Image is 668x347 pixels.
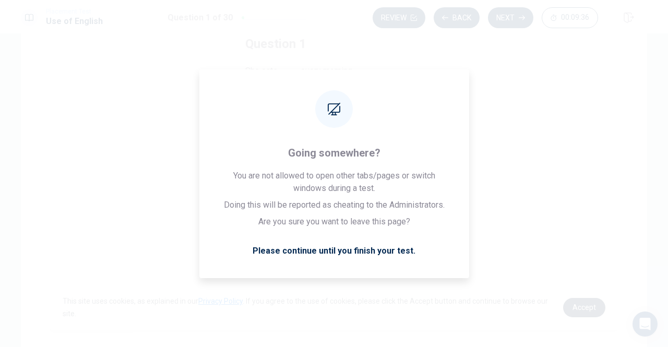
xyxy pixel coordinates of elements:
div: C [250,167,267,184]
div: A [250,99,267,115]
h4: Question 1 [245,35,423,52]
button: Back [434,7,480,28]
span: bowls [271,170,293,182]
button: Blunch [245,128,423,154]
h1: Use of English [46,15,103,28]
div: cookieconsent [50,284,618,330]
span: breakfast [271,204,306,217]
span: This site uses cookies, as explained in our . If you agree to the use of cookies, please click th... [63,297,548,318]
span: lunch [271,135,290,148]
span: dinner [271,101,293,113]
button: Dbreakfast [245,197,423,223]
div: B [250,133,267,150]
span: 00:09:36 [561,14,589,22]
span: Accept [572,303,596,312]
span: She eats ____ every morning. [245,65,423,77]
a: Privacy Policy [198,297,243,305]
button: 00:09:36 [542,7,598,28]
button: Review [373,7,425,28]
button: Cbowls [245,163,423,189]
button: Next [488,7,533,28]
a: dismiss cookie message [563,298,605,317]
h1: Question 1 of 30 [168,11,233,24]
div: D [250,202,267,219]
button: Adinner [245,94,423,120]
div: Open Intercom Messenger [633,312,658,337]
span: Placement Test [46,8,103,15]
